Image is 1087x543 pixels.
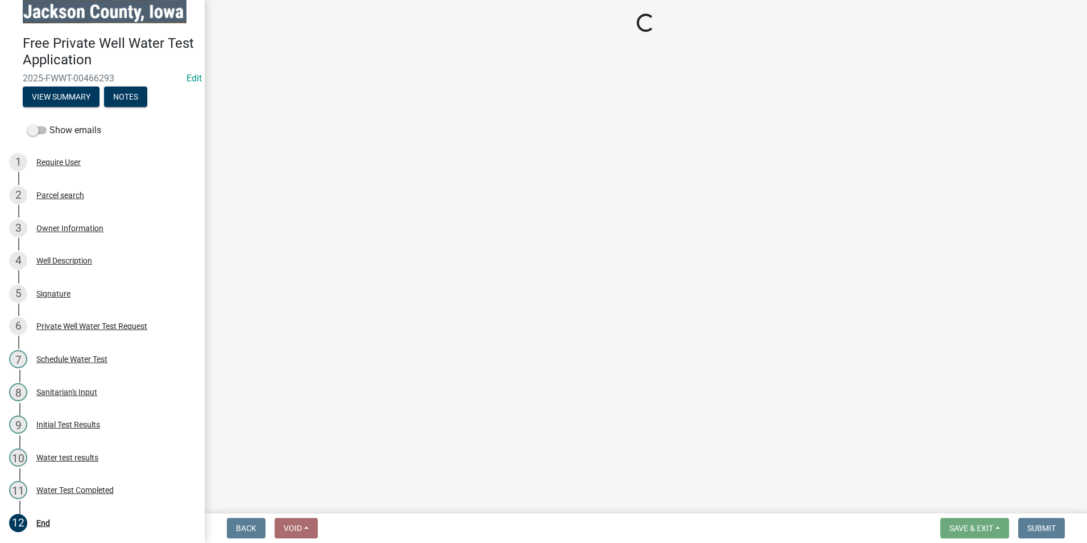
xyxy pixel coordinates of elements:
[949,524,993,533] span: Save & Exit
[36,158,81,166] div: Require User
[186,73,202,84] a: Edit
[940,518,1009,538] button: Save & Exit
[9,186,27,204] div: 2
[36,454,98,462] div: Water test results
[186,73,202,84] wm-modal-confirm: Edit Application Number
[284,524,302,533] span: Void
[27,124,101,137] label: Show emails
[36,388,97,396] div: Sanitarian's Input
[9,153,27,171] div: 1
[9,416,27,434] div: 9
[36,257,92,265] div: Well Description
[36,290,70,298] div: Signature
[104,87,147,107] button: Notes
[9,317,27,335] div: 6
[23,93,99,102] wm-modal-confirm: Summary
[104,93,147,102] wm-modal-confirm: Notes
[36,322,147,330] div: Private Well Water Test Request
[9,285,27,303] div: 5
[36,355,107,363] div: Schedule Water Test
[275,518,318,538] button: Void
[9,350,27,368] div: 7
[236,524,256,533] span: Back
[227,518,265,538] button: Back
[9,252,27,270] div: 4
[36,421,100,429] div: Initial Test Results
[9,383,27,401] div: 8
[1027,524,1056,533] span: Submit
[36,486,114,494] div: Water Test Completed
[9,449,27,467] div: 10
[23,87,99,107] button: View Summary
[9,219,27,237] div: 3
[36,191,84,199] div: Parcel search
[9,481,27,499] div: 11
[36,519,50,527] div: End
[9,514,27,532] div: 12
[23,73,182,84] span: 2025-FWWT-00466293
[23,35,196,68] h4: Free Private Well Water Test Application
[36,224,103,232] div: Owner Information
[1018,518,1065,538] button: Submit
